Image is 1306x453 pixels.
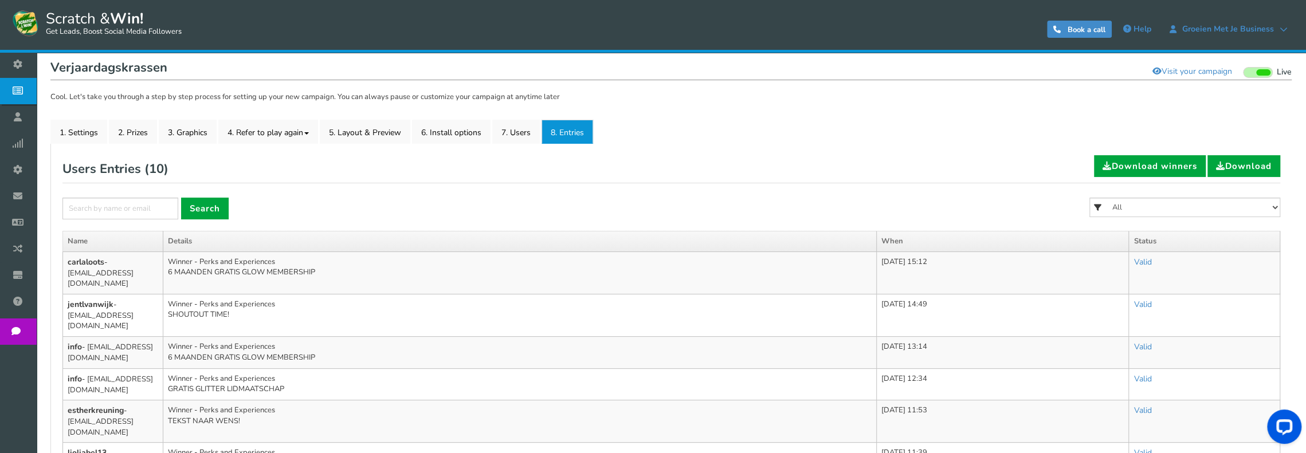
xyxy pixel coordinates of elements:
a: 3. Graphics [159,120,217,144]
a: Valid [1134,373,1151,384]
small: Get Leads, Boost Social Media Followers [46,27,182,37]
img: Scratch and Win [11,9,40,37]
th: Status [1129,231,1280,252]
td: Winner - Perks and Experiences TEKST NAAR WENS! [163,400,877,443]
td: [DATE] 11:53 [876,400,1129,443]
td: [DATE] 13:14 [876,337,1129,369]
td: - [EMAIL_ADDRESS][DOMAIN_NAME] [63,368,163,400]
b: info [68,341,82,352]
span: 10 [149,160,164,178]
iframe: LiveChat chat widget [1258,405,1306,453]
td: - [EMAIL_ADDRESS][DOMAIN_NAME] [63,294,163,336]
a: Visit your campaign [1145,62,1240,81]
b: jentlvanwijk [68,299,113,310]
span: Book a call [1068,25,1105,35]
th: Name [63,231,163,252]
td: [DATE] 12:34 [876,368,1129,400]
b: estherkreuning [68,405,124,416]
td: [DATE] 14:49 [876,294,1129,336]
td: - [EMAIL_ADDRESS][DOMAIN_NAME] [63,337,163,369]
span: Scratch & [40,9,182,37]
a: Help [1117,20,1157,38]
td: Winner - Perks and Experiences SHOUTOUT TIME! [163,294,877,336]
span: Groeien met je Business [1176,25,1280,34]
a: 6. Install options [412,120,491,144]
a: 7. Users [492,120,540,144]
h2: Users Entries ( ) [62,155,168,183]
a: Valid [1134,299,1151,310]
th: When [876,231,1129,252]
span: Help [1134,23,1151,34]
a: Download winners [1094,155,1206,177]
b: carlaloots [68,257,104,267]
b: info [68,373,82,384]
a: 5. Layout & Preview [320,120,410,144]
td: Winner - Perks and Experiences 6 MAANDEN GRATIS GLOW MEMBERSHIP [163,251,877,294]
h1: Verjaardagskrassen [50,57,1292,80]
a: Book a call [1047,21,1112,38]
a: 1. Settings [50,120,107,144]
td: Winner - Perks and Experiences 6 MAANDEN GRATIS GLOW MEMBERSHIP [163,337,877,369]
span: Live [1277,67,1292,78]
p: Cool. Let's take you through a step by step process for setting up your new campaign. You can alw... [50,92,1292,103]
a: Valid [1134,257,1151,267]
input: Search by name or email [62,198,178,219]
strong: Win! [110,9,143,29]
a: Search [181,198,229,219]
td: - [EMAIL_ADDRESS][DOMAIN_NAME] [63,400,163,443]
a: 8. Entries [542,120,593,144]
a: Valid [1134,405,1151,416]
td: [DATE] 15:12 [876,251,1129,294]
td: Winner - Perks and Experiences GRATIS GLITTER LIDMAATSCHAP [163,368,877,400]
th: Details [163,231,877,252]
a: 2. Prizes [109,120,157,144]
a: Scratch &Win! Get Leads, Boost Social Media Followers [11,9,182,37]
a: Download [1207,155,1280,177]
a: Valid [1134,341,1151,352]
a: 4. Refer to play again [218,120,318,144]
td: - [EMAIL_ADDRESS][DOMAIN_NAME] [63,251,163,294]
